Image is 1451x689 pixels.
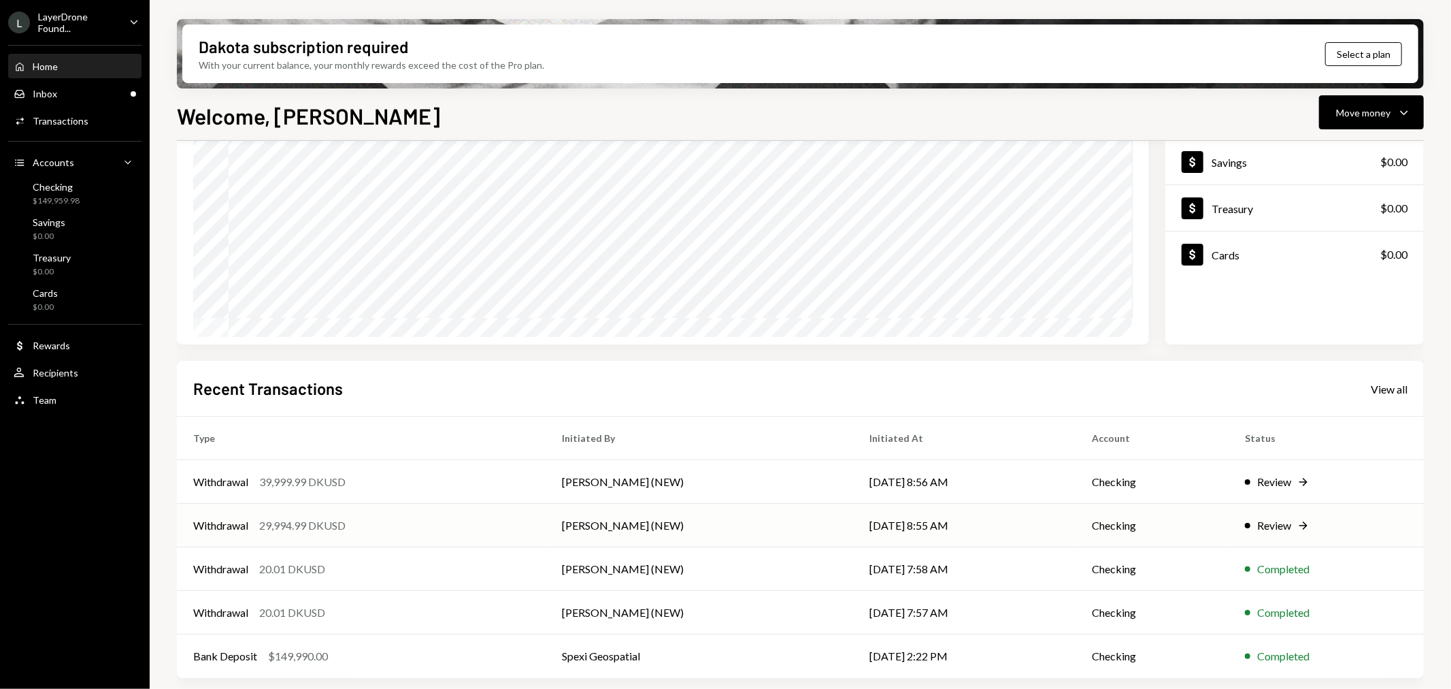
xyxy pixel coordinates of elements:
div: With your current balance, your monthly rewards exceed the cost of the Pro plan. [199,58,544,72]
div: Withdrawal [193,605,248,621]
a: Home [8,54,141,78]
td: [DATE] 7:58 AM [853,547,1075,591]
a: Savings$0.00 [8,212,141,245]
td: Checking [1075,635,1229,678]
a: Team [8,387,141,412]
th: Status [1229,417,1424,460]
div: 29,994.99 DKUSD [259,517,346,534]
td: Checking [1075,460,1229,504]
td: [DATE] 8:56 AM [853,460,1075,504]
div: L [8,12,30,33]
div: $0.00 [1380,154,1407,170]
td: Checking [1075,547,1229,591]
div: Inbox [33,88,57,99]
div: $149,959.98 [33,195,80,207]
div: Completed [1257,605,1310,621]
td: Checking [1075,504,1229,547]
div: Bank Deposit [193,648,257,664]
div: Completed [1257,561,1310,577]
a: Rewards [8,333,141,357]
td: [PERSON_NAME] (NEW) [546,591,853,635]
th: Account [1075,417,1229,460]
a: Inbox [8,81,141,106]
div: Accounts [33,157,74,168]
a: Checking$149,959.98 [8,177,141,210]
td: [DATE] 7:57 AM [853,591,1075,635]
th: Initiated By [546,417,853,460]
div: $0.00 [1380,200,1407,217]
th: Initiated At [853,417,1075,460]
a: Savings$0.00 [1165,139,1424,185]
a: Treasury$0.00 [1165,185,1424,231]
div: $149,990.00 [268,648,328,664]
a: Cards$0.00 [1165,231,1424,277]
a: Accounts [8,150,141,174]
td: [DATE] 8:55 AM [853,504,1075,547]
div: $0.00 [33,302,58,313]
div: Treasury [33,252,71,263]
a: View all [1371,381,1407,396]
div: Savings [1212,156,1247,169]
td: Checking [1075,591,1229,635]
div: Withdrawal [193,474,248,490]
button: Move money [1319,95,1424,129]
div: Treasury [1212,202,1253,215]
td: [PERSON_NAME] (NEW) [546,460,853,504]
div: Review [1257,517,1291,534]
td: [DATE] 2:22 PM [853,635,1075,678]
div: Move money [1336,106,1390,120]
div: LayerDrone Found... [38,11,118,34]
th: Type [177,417,546,460]
div: Review [1257,474,1291,490]
div: 39,999.99 DKUSD [259,474,346,490]
div: Cards [1212,249,1239,261]
a: Cards$0.00 [8,283,141,316]
div: Cards [33,287,58,299]
div: Checking [33,181,80,193]
div: Completed [1257,648,1310,664]
div: Savings [33,217,65,228]
td: [PERSON_NAME] (NEW) [546,547,853,591]
div: $0.00 [1380,246,1407,263]
div: Rewards [33,340,70,351]
div: 20.01 DKUSD [259,605,325,621]
button: Select a plan [1325,42,1402,66]
a: Treasury$0.00 [8,248,141,281]
div: $0.00 [33,231,65,242]
td: Spexi Geospatial [546,635,853,678]
div: Home [33,61,58,72]
div: View all [1371,383,1407,396]
div: $0.00 [33,266,71,278]
div: Withdrawal [193,517,248,534]
td: [PERSON_NAME] (NEW) [546,504,853,547]
div: 20.01 DKUSD [259,561,325,577]
h1: Welcome, [PERSON_NAME] [177,102,440,129]
div: Transactions [33,115,88,127]
div: Dakota subscription required [199,35,408,58]
div: Recipients [33,367,78,379]
a: Recipients [8,360,141,385]
a: Transactions [8,108,141,133]
div: Team [33,394,56,406]
h2: Recent Transactions [193,377,343,400]
div: Withdrawal [193,561,248,577]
